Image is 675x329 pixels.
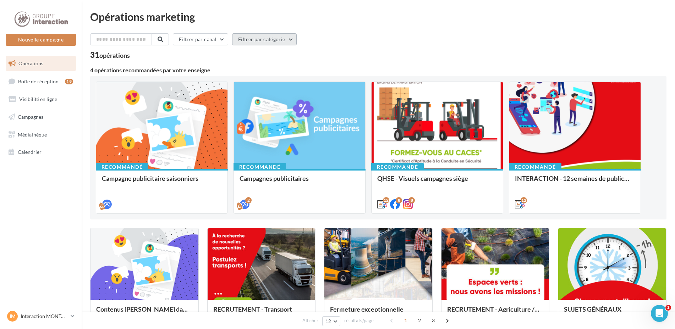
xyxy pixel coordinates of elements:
[330,306,427,320] div: Fermeture exceptionnelle
[90,51,130,59] div: 31
[521,197,527,203] div: 12
[509,163,561,171] div: Recommandé
[651,305,668,322] iframe: Intercom live chat
[4,56,77,71] a: Opérations
[245,197,252,203] div: 2
[325,318,331,324] span: 12
[232,33,297,45] button: Filtrer par catégorie
[4,92,77,107] a: Visibilité en ligne
[371,163,424,171] div: Recommandé
[6,34,76,46] button: Nouvelle campagne
[4,127,77,142] a: Médiathèque
[18,60,43,66] span: Opérations
[18,149,42,155] span: Calendrier
[396,197,402,203] div: 8
[383,197,389,203] div: 12
[18,131,47,137] span: Médiathèque
[414,315,425,326] span: 2
[408,197,415,203] div: 8
[240,175,360,189] div: Campagnes publicitaires
[6,310,76,323] a: IM Interaction MONTARGIS
[322,316,340,326] button: 12
[302,317,318,324] span: Afficher
[344,317,374,324] span: résultats/page
[10,313,16,320] span: IM
[18,78,59,84] span: Boîte de réception
[428,315,439,326] span: 3
[90,67,666,73] div: 4 opérations recommandées par votre enseigne
[213,306,310,320] div: RECRUTEMENT - Transport
[4,110,77,124] a: Campagnes
[21,313,68,320] p: Interaction MONTARGIS
[96,306,193,320] div: Contenus [PERSON_NAME] dans un esprit estival
[90,11,666,22] div: Opérations marketing
[447,306,544,320] div: RECRUTEMENT - Agriculture / Espaces verts
[99,52,130,58] div: opérations
[102,175,222,189] div: Campagne publicitaire saisonniers
[665,305,671,311] span: 1
[4,145,77,160] a: Calendrier
[400,315,411,326] span: 1
[173,33,228,45] button: Filtrer par canal
[234,163,286,171] div: Recommandé
[515,175,635,189] div: INTERACTION - 12 semaines de publication
[564,306,660,320] div: SUJETS GÉNÉRAUX
[4,74,77,89] a: Boîte de réception19
[65,79,73,84] div: 19
[18,114,43,120] span: Campagnes
[96,163,148,171] div: Recommandé
[377,175,497,189] div: QHSE - Visuels campagnes siège
[19,96,57,102] span: Visibilité en ligne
